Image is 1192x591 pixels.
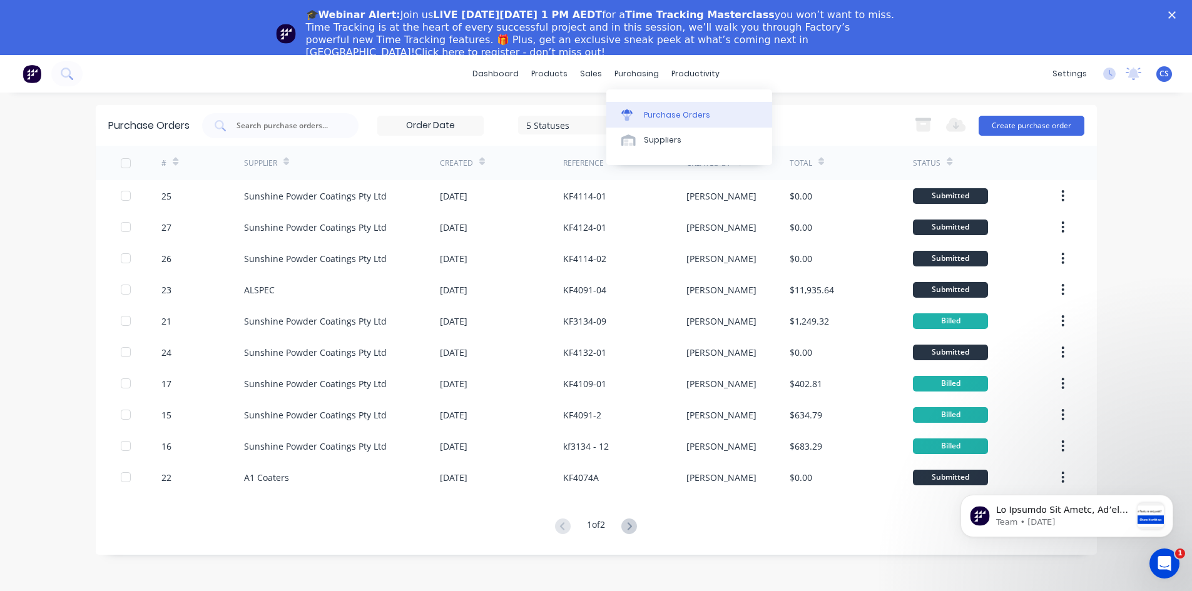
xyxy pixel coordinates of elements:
[440,471,467,484] div: [DATE]
[1168,11,1181,19] div: Close
[1046,64,1093,83] div: settings
[244,377,387,390] div: Sunshine Powder Coatings Pty Ltd
[1149,548,1179,578] iframe: Intercom live chat
[913,345,988,360] div: Submitted
[440,221,467,234] div: [DATE]
[644,109,710,121] div: Purchase Orders
[440,408,467,422] div: [DATE]
[161,408,171,422] div: 15
[913,438,988,454] div: Billed
[913,188,988,204] div: Submitted
[235,119,339,132] input: Search purchase orders...
[161,283,171,296] div: 23
[606,102,772,127] a: Purchase Orders
[686,377,756,390] div: [PERSON_NAME]
[440,158,473,169] div: Created
[563,471,599,484] div: KF4074A
[161,346,171,359] div: 24
[913,376,988,391] div: Billed
[161,471,171,484] div: 22
[606,128,772,153] a: Suppliers
[440,315,467,328] div: [DATE]
[244,283,275,296] div: ALSPEC
[440,252,467,265] div: [DATE]
[665,64,726,83] div: productivity
[244,408,387,422] div: Sunshine Powder Coatings Pty Ltd
[790,252,812,265] div: $0.00
[54,47,190,58] p: Message from Team, sent 2w ago
[244,471,289,484] div: A1 Coaters
[790,408,822,422] div: $634.79
[686,346,756,359] div: [PERSON_NAME]
[244,440,387,453] div: Sunshine Powder Coatings Pty Ltd
[161,315,171,328] div: 21
[440,283,467,296] div: [DATE]
[790,315,829,328] div: $1,249.32
[276,24,296,44] img: Profile image for Team
[244,252,387,265] div: Sunshine Powder Coatings Pty Ltd
[563,377,606,390] div: KF4109-01
[161,252,171,265] div: 26
[790,189,812,203] div: $0.00
[526,118,616,131] div: 5 Statuses
[440,189,467,203] div: [DATE]
[790,158,812,169] div: Total
[913,220,988,235] div: Submitted
[913,251,988,266] div: Submitted
[686,408,756,422] div: [PERSON_NAME]
[608,64,665,83] div: purchasing
[686,315,756,328] div: [PERSON_NAME]
[1175,548,1185,558] span: 1
[440,377,467,390] div: [DATE]
[686,471,756,484] div: [PERSON_NAME]
[686,221,756,234] div: [PERSON_NAME]
[306,9,897,59] div: Join us for a you won’t want to miss. Time Tracking is at the heart of every successful project a...
[686,440,756,453] div: [PERSON_NAME]
[378,116,483,135] input: Order Date
[563,252,606,265] div: KF4114-02
[979,116,1084,136] button: Create purchase order
[563,158,604,169] div: Reference
[790,346,812,359] div: $0.00
[244,158,277,169] div: Supplier
[790,377,822,390] div: $402.81
[686,283,756,296] div: [PERSON_NAME]
[913,282,988,298] div: Submitted
[686,252,756,265] div: [PERSON_NAME]
[433,9,602,21] b: LIVE [DATE][DATE] 1 PM AEDT
[244,315,387,328] div: Sunshine Powder Coatings Pty Ltd
[306,9,400,21] b: 🎓Webinar Alert:
[913,158,940,169] div: Status
[440,440,467,453] div: [DATE]
[913,407,988,423] div: Billed
[913,313,988,329] div: Billed
[563,283,606,296] div: KF4091-04
[790,440,822,453] div: $683.29
[244,346,387,359] div: Sunshine Powder Coatings Pty Ltd
[563,346,606,359] div: KF4132-01
[563,408,601,422] div: KF4091-2
[415,46,605,58] a: Click here to register - don’t miss out!
[563,221,606,234] div: KF4124-01
[790,283,834,296] div: $11,935.64
[625,9,775,21] b: Time Tracking Masterclass
[574,64,608,83] div: sales
[686,189,756,203] div: [PERSON_NAME]
[790,471,812,484] div: $0.00
[913,470,988,485] div: Submitted
[563,189,606,203] div: KF4114-01
[563,440,609,453] div: kf3134 - 12
[440,346,467,359] div: [DATE]
[244,221,387,234] div: Sunshine Powder Coatings Pty Ltd
[644,134,681,146] div: Suppliers
[244,189,387,203] div: Sunshine Powder Coatings Pty Ltd
[790,221,812,234] div: $0.00
[563,315,606,328] div: KF3134-09
[161,158,166,169] div: #
[161,377,171,390] div: 17
[23,64,41,83] img: Factory
[466,64,525,83] a: dashboard
[942,470,1192,557] iframe: Intercom notifications message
